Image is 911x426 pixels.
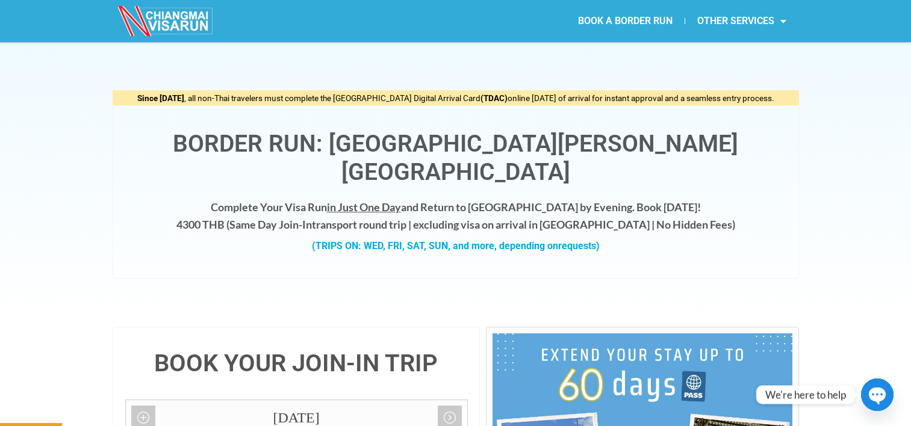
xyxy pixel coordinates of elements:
nav: Menu [455,7,798,35]
strong: Since [DATE] [137,93,184,103]
strong: (TRIPS ON: WED, FRI, SAT, SUN, and more, depending on [312,240,600,252]
a: BOOK A BORDER RUN [566,7,685,35]
strong: (TDAC) [480,93,508,103]
a: OTHER SERVICES [685,7,798,35]
span: , all non-Thai travelers must complete the [GEOGRAPHIC_DATA] Digital Arrival Card online [DATE] o... [137,93,774,103]
h4: Complete Your Visa Run and Return to [GEOGRAPHIC_DATA] by Evening. Book [DATE]! 4300 THB ( transp... [125,199,786,233]
h4: BOOK YOUR JOIN-IN TRIP [125,351,468,375]
span: in Just One Day [327,200,401,214]
strong: Same Day Join-In [229,218,312,231]
h1: Border Run: [GEOGRAPHIC_DATA][PERSON_NAME][GEOGRAPHIC_DATA] [125,130,786,187]
span: requests) [558,240,600,252]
